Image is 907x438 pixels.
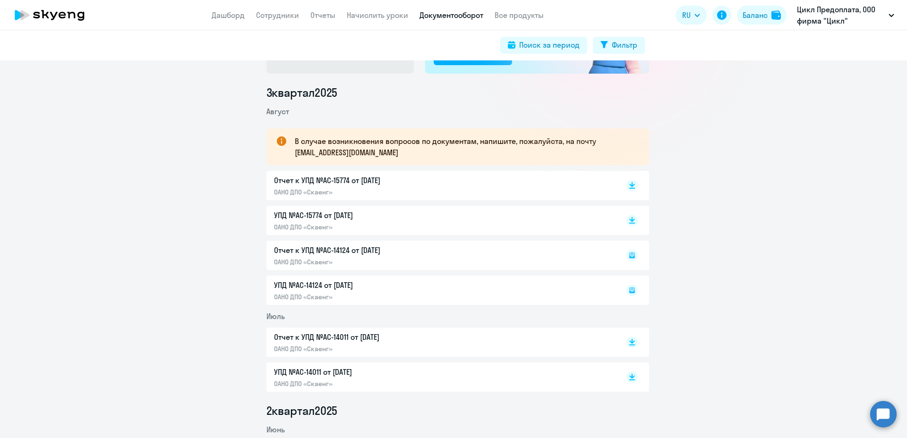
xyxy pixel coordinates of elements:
span: RU [682,9,691,21]
p: ОАНО ДПО «Скаенг» [274,223,472,231]
a: Дашборд [212,10,245,20]
li: 2 квартал 2025 [266,403,649,418]
div: Баланс [743,9,768,21]
button: Цикл Предоплата, ООО фирма "Цикл" [792,4,899,26]
span: Июль [266,312,285,321]
div: Фильтр [612,39,637,51]
p: ОАНО ДПО «Скаенг» [274,379,472,388]
p: УПД №AC-15774 от [DATE] [274,210,472,221]
a: Сотрудники [256,10,299,20]
p: Отчет к УПД №AC-14011 от [DATE] [274,331,472,343]
span: Август [266,107,289,116]
p: ОАНО ДПО «Скаенг» [274,345,472,353]
div: Поиск за период [519,39,580,51]
a: Отчеты [310,10,335,20]
p: В случае возникновения вопросов по документам, напишите, пожалуйста, на почту [EMAIL_ADDRESS][DOM... [295,135,632,158]
a: Отчет к УПД №AC-15774 от [DATE]ОАНО ДПО «Скаенг» [274,175,607,196]
li: 3 квартал 2025 [266,85,649,100]
p: ОАНО ДПО «Скаенг» [274,188,472,196]
button: Поиск за период [500,37,587,54]
img: balance [771,10,781,20]
a: Отчет к УПД №AC-14011 от [DATE]ОАНО ДПО «Скаенг» [274,331,607,353]
a: Документооборот [419,10,483,20]
button: Балансbalance [737,6,787,25]
button: Фильтр [593,37,645,54]
button: RU [676,6,707,25]
a: Все продукты [495,10,544,20]
p: УПД №AC-14011 от [DATE] [274,366,472,378]
a: Начислить уроки [347,10,408,20]
p: Отчет к УПД №AC-15774 от [DATE] [274,175,472,186]
a: УПД №AC-15774 от [DATE]ОАНО ДПО «Скаенг» [274,210,607,231]
span: Июнь [266,425,285,434]
p: Цикл Предоплата, ООО фирма "Цикл" [797,4,885,26]
a: УПД №AC-14011 от [DATE]ОАНО ДПО «Скаенг» [274,366,607,388]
